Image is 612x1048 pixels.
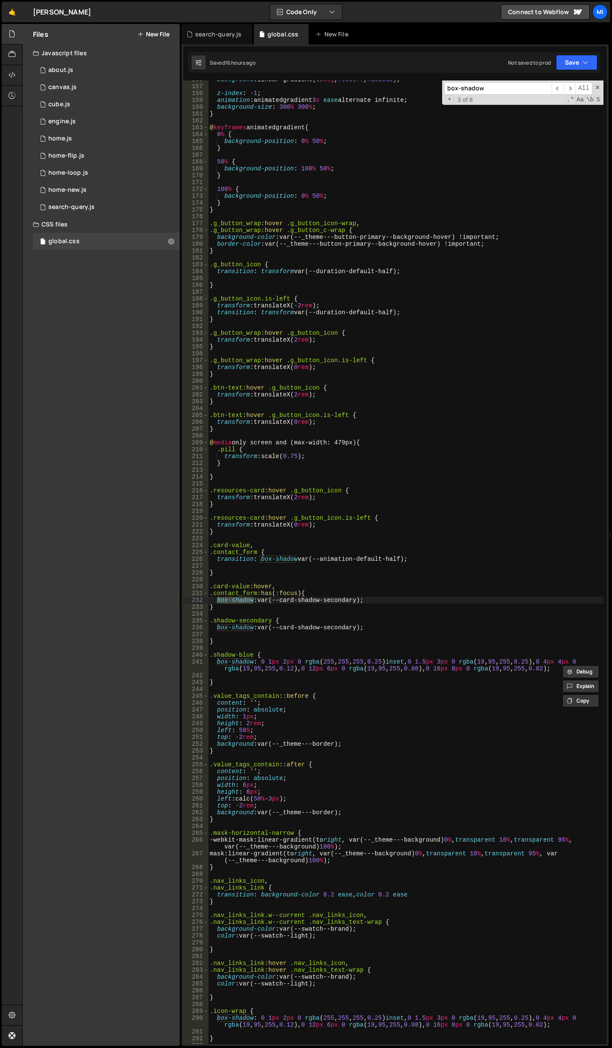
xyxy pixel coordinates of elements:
[48,186,86,194] div: home-new.js
[183,138,208,145] div: 165
[564,82,576,95] span: ​
[183,706,208,713] div: 247
[183,761,208,768] div: 255
[183,110,208,117] div: 161
[183,234,208,241] div: 179
[183,884,208,891] div: 271
[183,953,208,960] div: 281
[183,980,208,987] div: 285
[183,939,208,946] div: 279
[183,515,208,521] div: 220
[23,45,180,62] div: Javascript files
[33,164,180,182] div: 16715/46411.js
[2,2,23,22] a: 🤙
[183,501,208,508] div: 218
[183,193,208,199] div: 173
[183,768,208,775] div: 256
[508,59,551,66] div: Not saved to prod
[183,494,208,501] div: 217
[183,1008,208,1015] div: 289
[183,823,208,830] div: 264
[183,741,208,747] div: 252
[183,679,208,686] div: 243
[183,795,208,802] div: 260
[183,186,208,193] div: 172
[23,216,180,233] div: CSS files
[183,556,208,563] div: 226
[183,199,208,206] div: 174
[501,4,590,20] a: Connect to Webflow
[48,203,95,211] div: search-query.js
[183,658,208,672] div: 241
[183,693,208,700] div: 245
[183,932,208,939] div: 278
[183,275,208,282] div: 185
[183,330,208,336] div: 193
[183,405,208,412] div: 204
[183,152,208,158] div: 167
[183,261,208,268] div: 183
[183,652,208,658] div: 240
[183,946,208,953] div: 280
[183,398,208,405] div: 203
[183,1035,208,1042] div: 292
[183,720,208,727] div: 249
[183,809,208,816] div: 262
[183,1028,208,1035] div: 291
[183,467,208,473] div: 213
[183,747,208,754] div: 253
[576,95,585,104] span: CaseSensitive Search
[33,96,180,113] div: 16715/46597.js
[183,104,208,110] div: 160
[552,82,564,95] span: ​
[315,30,351,39] div: New File
[183,323,208,330] div: 192
[183,816,208,823] div: 263
[33,130,180,147] div: 16715/45689.js
[183,117,208,124] div: 162
[183,432,208,439] div: 208
[48,101,70,108] div: cube.js
[183,754,208,761] div: 254
[183,419,208,426] div: 206
[183,83,208,90] div: 157
[137,31,169,38] button: New File
[183,734,208,741] div: 251
[48,238,80,245] div: global.css
[556,55,597,70] button: Save
[183,97,208,104] div: 159
[562,694,599,707] button: Copy
[183,309,208,316] div: 190
[183,364,208,371] div: 198
[183,446,208,453] div: 210
[33,147,180,164] div: 16715/46608.js
[183,316,208,323] div: 191
[183,350,208,357] div: 196
[225,59,255,66] div: 16 hours ago
[33,62,180,79] div: 16715/47142.js
[183,145,208,152] div: 166
[183,302,208,309] div: 189
[210,59,255,66] div: Saved
[183,775,208,782] div: 257
[183,864,208,871] div: 268
[183,700,208,706] div: 246
[183,638,208,645] div: 238
[183,521,208,528] div: 221
[183,782,208,789] div: 258
[48,118,76,125] div: engine.js
[183,378,208,384] div: 200
[183,604,208,610] div: 233
[183,124,208,131] div: 163
[183,343,208,350] div: 195
[566,95,575,104] span: RegExp Search
[33,79,180,96] div: 16715/45727.js
[183,289,208,295] div: 187
[183,967,208,974] div: 283
[183,336,208,343] div: 194
[183,426,208,432] div: 207
[183,597,208,604] div: 232
[33,113,180,130] div: 16715/46974.js
[183,487,208,494] div: 216
[195,30,241,39] div: search-query.js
